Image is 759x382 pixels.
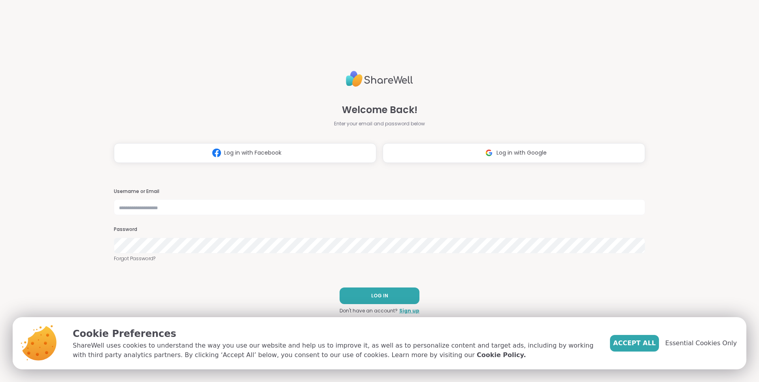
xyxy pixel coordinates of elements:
[610,335,659,352] button: Accept All
[342,103,417,117] span: Welcome Back!
[224,149,281,157] span: Log in with Facebook
[340,307,398,314] span: Don't have an account?
[114,226,645,233] h3: Password
[477,350,526,360] a: Cookie Policy.
[114,188,645,195] h3: Username or Email
[383,143,645,163] button: Log in with Google
[209,146,224,160] img: ShareWell Logomark
[481,146,497,160] img: ShareWell Logomark
[613,339,656,348] span: Accept All
[114,143,376,163] button: Log in with Facebook
[114,255,645,262] a: Forgot Password?
[73,327,597,341] p: Cookie Preferences
[73,341,597,360] p: ShareWell uses cookies to understand the way you use our website and help us to improve it, as we...
[371,292,388,299] span: LOG IN
[399,307,419,314] a: Sign up
[346,68,413,90] img: ShareWell Logo
[334,120,425,127] span: Enter your email and password below
[665,339,737,348] span: Essential Cookies Only
[497,149,547,157] span: Log in with Google
[340,287,419,304] button: LOG IN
